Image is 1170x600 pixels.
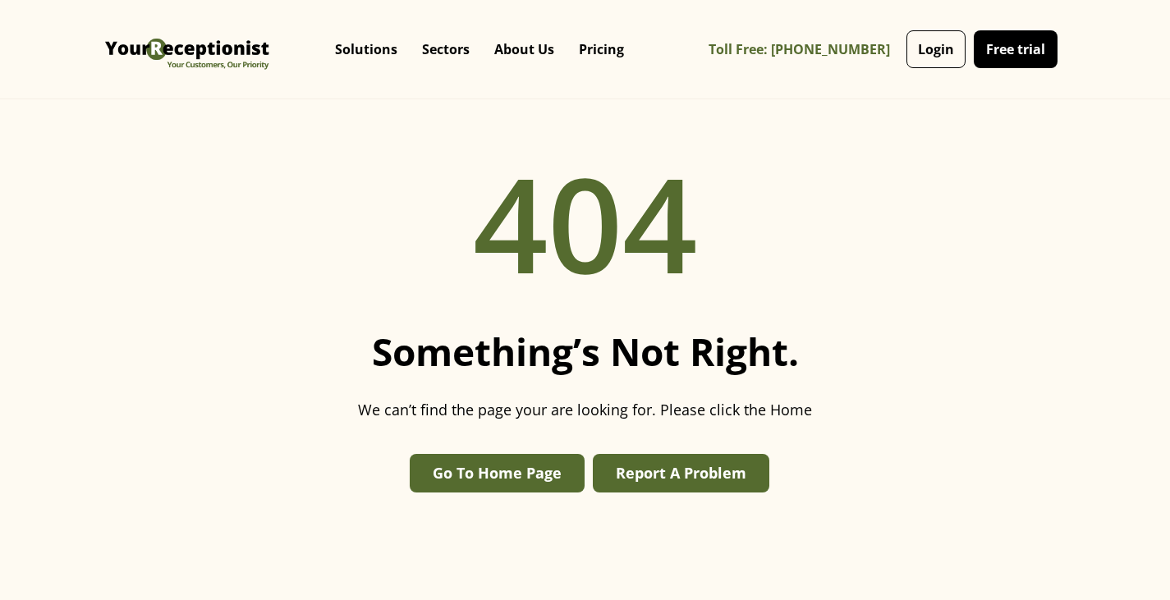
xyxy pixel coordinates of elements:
a: Go To Home Page [410,454,585,492]
div: About Us [482,16,567,82]
a: Report A Problem [593,454,769,492]
img: Virtual Receptionist - Answering Service - Call and Live Chat Receptionist - Virtual Receptionist... [101,12,273,86]
a: Login [906,30,966,68]
p: Sectors [422,41,470,57]
p: About Us [494,41,554,57]
a: Free trial [974,30,1058,68]
a: Pricing [567,25,636,74]
p: Solutions [335,41,397,57]
div: Sectors [410,16,482,82]
a: home [101,12,273,86]
iframe: Chat Widget [1088,521,1170,600]
h1: 404 [473,124,698,321]
a: Toll Free: [PHONE_NUMBER] [709,31,902,68]
div: Solutions [323,16,410,82]
p: We can’t find the page your are looking for. Please click the Home [358,399,812,421]
h2: Something’s not right. [372,329,799,374]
